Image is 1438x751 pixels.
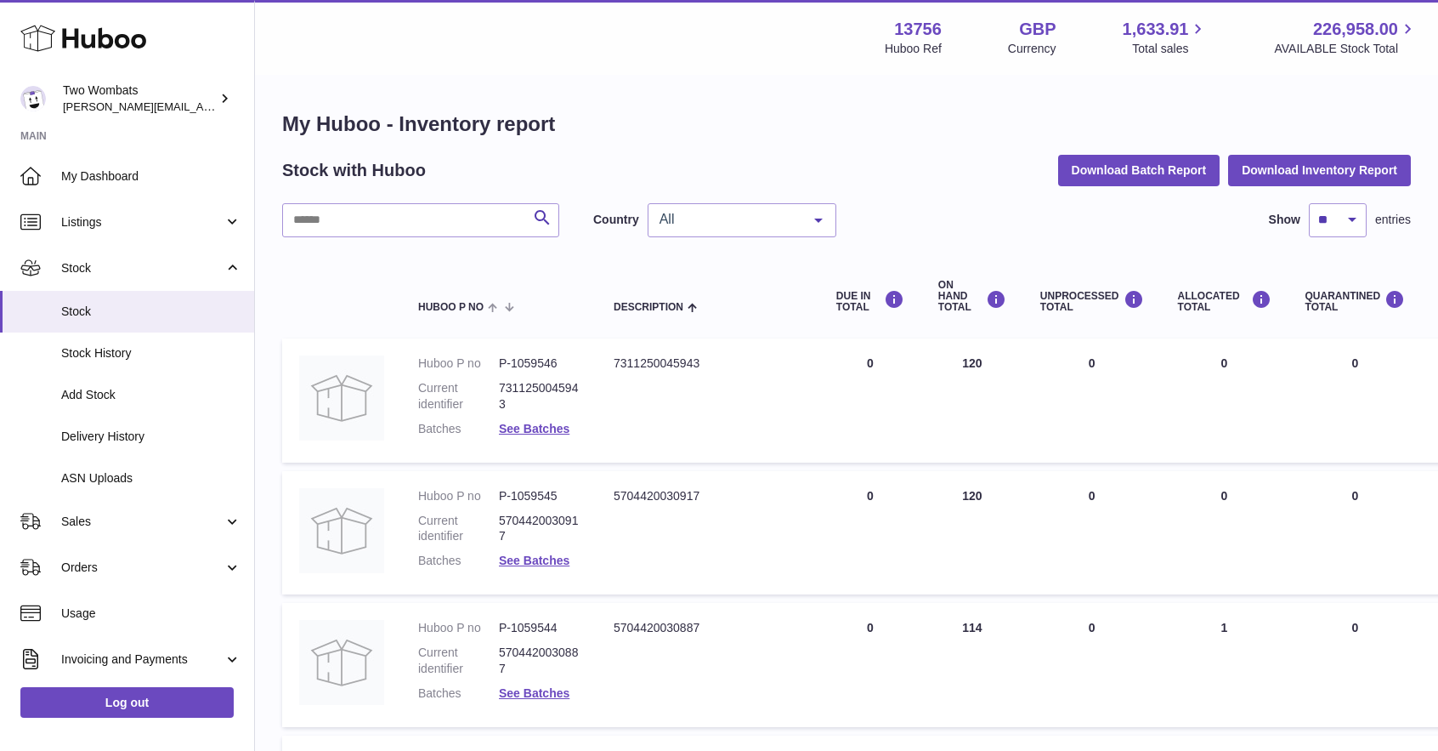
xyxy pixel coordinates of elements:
[1228,155,1411,185] button: Download Inventory Report
[282,111,1411,138] h1: My Huboo - Inventory report
[61,345,241,361] span: Stock History
[299,356,384,441] img: product image
[1274,18,1418,57] a: 226,958.00 AVAILABLE Stock Total
[1132,41,1208,57] span: Total sales
[282,159,426,182] h2: Stock with Huboo
[61,651,224,668] span: Invoicing and Payments
[885,41,942,57] div: Huboo Ref
[614,302,683,313] span: Description
[20,86,46,111] img: adam.randall@twowombats.com
[1058,155,1220,185] button: Download Batch Report
[1305,290,1406,313] div: QUARANTINED Total
[921,339,1023,463] td: 120
[1351,489,1358,503] span: 0
[20,687,234,718] a: Log out
[61,304,241,320] span: Stock
[418,553,499,569] dt: Batches
[61,514,224,530] span: Sales
[614,488,802,504] div: 5704420030917
[1019,18,1056,41] strong: GBP
[63,100,432,113] span: [PERSON_NAME][EMAIL_ADDRESS][PERSON_NAME][DOMAIN_NAME]
[299,620,384,705] img: product image
[1178,290,1271,313] div: ALLOCATED Total
[1375,212,1411,228] span: entries
[1023,471,1161,595] td: 0
[1008,41,1056,57] div: Currency
[921,471,1023,595] td: 120
[61,260,224,276] span: Stock
[299,488,384,573] img: product image
[418,620,499,636] dt: Huboo P no
[499,380,580,412] dd: 7311250045943
[1040,290,1144,313] div: UNPROCESSED Total
[938,280,1006,314] div: ON HAND Total
[63,82,216,115] div: Two Wombats
[1023,603,1161,727] td: 0
[499,488,580,504] dd: P-1059545
[61,168,241,185] span: My Dashboard
[61,429,241,445] span: Delivery History
[655,211,801,228] span: All
[593,212,639,228] label: Country
[1161,603,1288,727] td: 1
[1161,471,1288,595] td: 0
[499,620,580,636] dd: P-1059544
[1274,41,1418,57] span: AVAILABLE Stock Total
[418,421,499,437] dt: Batches
[1269,212,1300,228] label: Show
[1161,339,1288,463] td: 0
[499,356,580,372] dd: P-1059546
[418,645,499,677] dt: Current identifier
[499,422,569,435] a: See Batches
[499,513,580,545] dd: 5704420030917
[61,214,224,230] span: Listings
[418,380,499,412] dt: Current identifier
[418,356,499,372] dt: Huboo P no
[1313,18,1398,41] span: 226,958.00
[819,471,921,595] td: 0
[819,339,921,463] td: 0
[921,603,1023,727] td: 114
[614,620,802,636] div: 5704420030887
[1351,621,1358,634] span: 0
[819,603,921,727] td: 0
[61,387,241,403] span: Add Stock
[499,686,569,700] a: See Batches
[61,560,224,576] span: Orders
[614,356,802,372] div: 7311250045943
[499,554,569,567] a: See Batches
[61,606,241,622] span: Usage
[418,513,499,545] dt: Current identifier
[1351,356,1358,370] span: 0
[418,302,484,313] span: Huboo P no
[836,290,904,313] div: DUE IN TOTAL
[894,18,942,41] strong: 13756
[1123,18,1189,41] span: 1,633.91
[499,645,580,677] dd: 5704420030887
[418,686,499,702] dt: Batches
[1023,339,1161,463] td: 0
[1123,18,1209,57] a: 1,633.91 Total sales
[61,470,241,486] span: ASN Uploads
[418,488,499,504] dt: Huboo P no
